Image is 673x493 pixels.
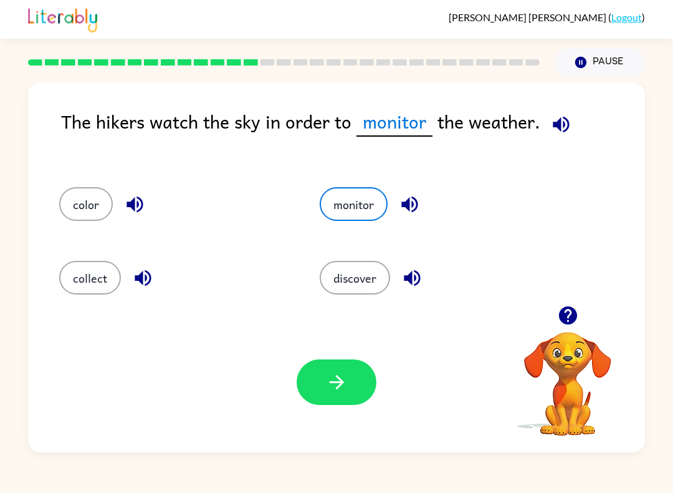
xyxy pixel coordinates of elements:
div: The hikers watch the sky in order to the weather. [61,107,645,162]
a: Logout [611,11,642,23]
span: [PERSON_NAME] [PERSON_NAME] [449,11,608,23]
button: discover [320,261,390,295]
button: color [59,187,113,221]
div: ( ) [449,11,645,23]
span: monitor [356,107,432,137]
video: Your browser must support playing .mp4 files to use Literably. Please try using another browser. [505,313,630,437]
button: Pause [555,48,645,77]
img: Literably [28,5,97,32]
button: monitor [320,187,388,221]
button: collect [59,261,121,295]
